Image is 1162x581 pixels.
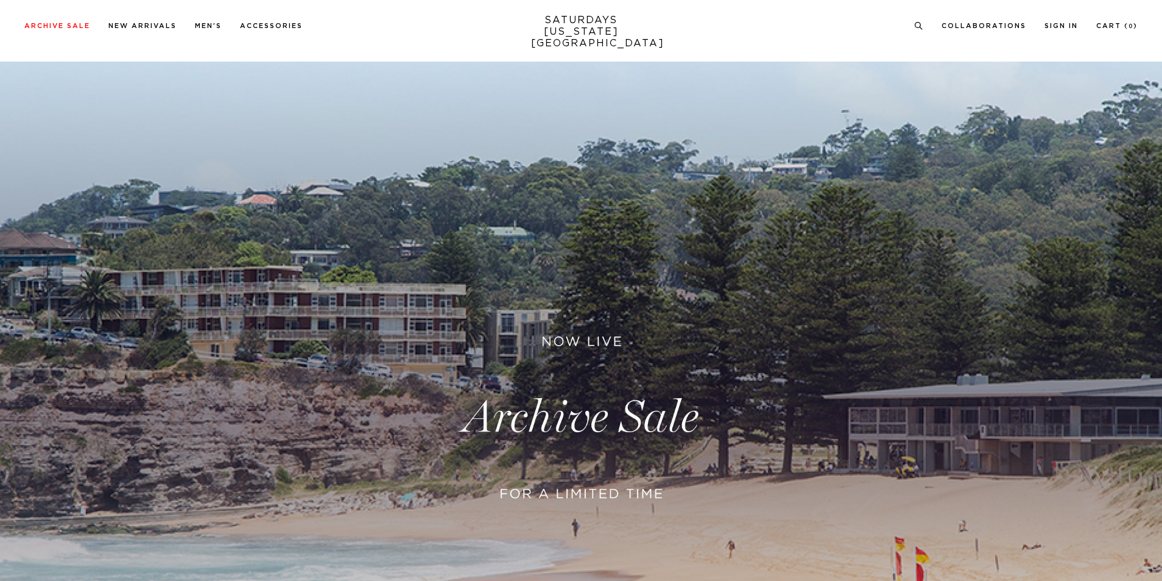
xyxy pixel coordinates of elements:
[531,15,632,49] a: SATURDAYS[US_STATE][GEOGRAPHIC_DATA]
[1044,23,1078,29] a: Sign In
[1096,23,1138,29] a: Cart (0)
[195,23,222,29] a: Men's
[108,23,177,29] a: New Arrivals
[942,23,1026,29] a: Collaborations
[240,23,303,29] a: Accessories
[1129,24,1133,29] small: 0
[24,23,90,29] a: Archive Sale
